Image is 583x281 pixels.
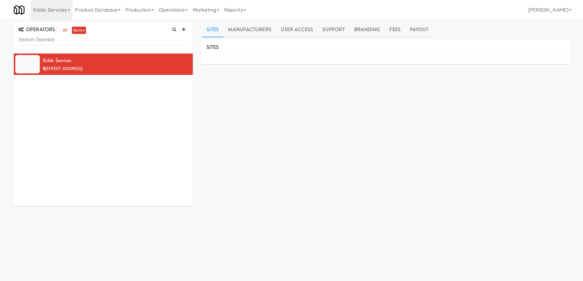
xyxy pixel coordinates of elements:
[45,66,82,72] span: [STREET_ADDRESS]
[405,22,433,37] a: Payout
[223,22,276,37] a: Manufacturers
[207,44,219,51] span: SITES
[318,22,349,37] a: Support
[18,34,188,46] input: Search Operator
[385,22,405,37] a: Fees
[14,54,193,75] li: Kidds Services[STREET_ADDRESS]
[18,26,55,33] span: OPERATORS
[72,27,86,34] a: active
[43,56,188,65] div: Kidds Services
[276,22,318,37] a: User Access
[202,22,224,37] a: Sites
[14,5,24,15] img: Micromart
[349,22,385,37] a: Branding
[61,27,69,34] a: all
